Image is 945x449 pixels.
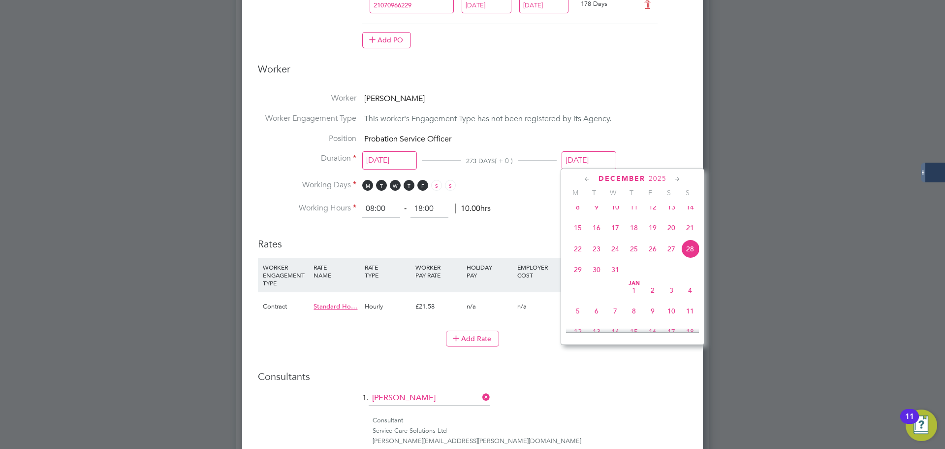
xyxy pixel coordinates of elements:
span: 18 [681,322,699,341]
span: Standard Ho… [314,302,357,311]
div: Service Care Solutions Ltd [373,426,687,436]
div: £21.58 [413,292,464,321]
span: S [678,188,697,197]
span: 15 [568,218,587,237]
span: ‐ [402,204,409,213]
div: Contract [260,292,311,321]
span: 27 [662,240,681,258]
div: HOLIDAY PAY [464,258,515,284]
label: Worker Engagement Type [258,113,356,124]
input: Select one [562,151,616,170]
h3: Rates [258,228,687,250]
span: W [603,188,622,197]
div: [PERSON_NAME][EMAIL_ADDRESS][PERSON_NAME][DOMAIN_NAME] [373,436,687,447]
div: RATE TYPE [362,258,413,284]
span: 29 [568,260,587,279]
span: M [362,180,373,191]
span: 2025 [649,174,666,183]
span: 17 [606,218,625,237]
span: 19 [643,218,662,237]
span: 15 [625,322,643,341]
span: 16 [643,322,662,341]
div: EMPLOYER COST [515,258,566,284]
span: S [431,180,442,191]
label: Working Hours [258,203,356,213]
span: 20 [662,218,681,237]
span: S [660,188,678,197]
input: 17:00 [410,200,448,218]
span: 10 [606,198,625,216]
span: 5 [568,302,587,320]
div: WORKER ENGAGEMENT TYPE [260,258,311,292]
h3: Worker [258,63,687,83]
span: 3 [662,281,681,300]
span: 13 [587,322,606,341]
span: 9 [587,198,606,216]
div: WORKER PAY RATE [413,258,464,284]
button: Add Rate [446,331,499,346]
span: S [445,180,456,191]
span: 12 [568,322,587,341]
label: Working Days [258,180,356,190]
span: 1 [625,281,643,300]
span: 8 [625,302,643,320]
span: 14 [681,198,699,216]
span: W [390,180,401,191]
span: 2 [643,281,662,300]
span: 8 [568,198,587,216]
input: Select one [362,151,417,170]
label: Position [258,134,356,144]
span: 28 [681,240,699,258]
span: 12 [643,198,662,216]
button: Add PO [362,32,411,48]
div: RATE NAME [311,258,362,284]
span: 24 [606,240,625,258]
span: [PERSON_NAME] [364,94,425,104]
li: 1. [258,391,687,415]
span: 10.00hrs [455,204,491,213]
span: 26 [643,240,662,258]
span: 17 [662,322,681,341]
span: 23 [587,240,606,258]
span: 14 [606,322,625,341]
span: 10 [662,302,681,320]
div: Hourly [362,292,413,321]
div: 11 [905,416,914,429]
span: M [566,188,585,197]
span: n/a [467,302,476,311]
span: 21 [681,218,699,237]
span: F [417,180,428,191]
span: T [622,188,641,197]
label: Duration [258,153,356,164]
span: 273 DAYS [466,157,495,165]
span: 11 [681,302,699,320]
span: 9 [643,302,662,320]
span: This worker's Engagement Type has not been registered by its Agency. [364,114,611,124]
span: 18 [625,218,643,237]
span: Probation Service Officer [364,134,451,144]
span: 25 [625,240,643,258]
span: 30 [587,260,606,279]
span: 16 [587,218,606,237]
div: Consultant [373,415,687,426]
span: 22 [568,240,587,258]
h3: Consultants [258,370,687,383]
span: T [376,180,387,191]
span: 11 [625,198,643,216]
span: Jan [625,281,643,286]
span: ( + 0 ) [495,156,513,165]
input: Search for... [369,391,490,406]
span: December [598,174,645,183]
span: F [641,188,660,197]
span: 13 [662,198,681,216]
span: 7 [606,302,625,320]
span: T [404,180,414,191]
label: Worker [258,93,356,104]
button: Open Resource Center, 11 new notifications [906,410,937,441]
input: 08:00 [362,200,400,218]
span: 4 [681,281,699,300]
span: T [585,188,603,197]
span: 6 [587,302,606,320]
span: 31 [606,260,625,279]
span: n/a [517,302,527,311]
